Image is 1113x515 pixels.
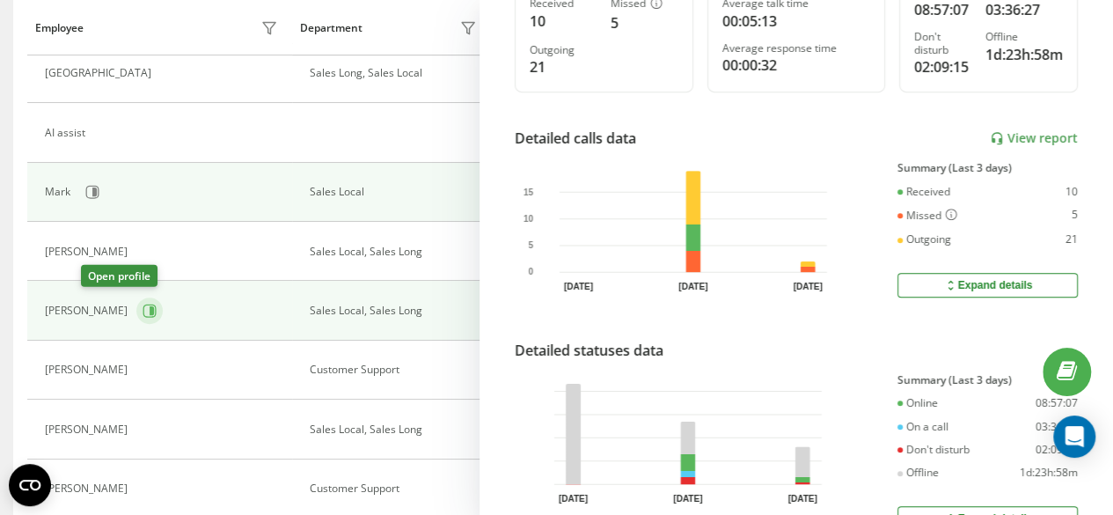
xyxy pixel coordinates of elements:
[897,273,1078,298] button: Expand details
[45,67,156,79] div: [GEOGRAPHIC_DATA]
[1072,209,1078,223] div: 5
[985,31,1063,43] div: Offline
[678,282,707,291] text: [DATE]
[310,482,481,495] div: Customer Support
[722,55,871,76] div: 00:00:32
[310,246,481,258] div: Sales Local, Sales Long
[515,128,636,149] div: Detailed calls data
[673,494,702,504] text: [DATE]
[45,482,132,495] div: [PERSON_NAME]
[1036,421,1078,433] div: 03:36:27
[897,209,957,223] div: Missed
[530,11,597,32] div: 10
[310,423,481,436] div: Sales Local, Sales Long
[45,423,132,436] div: [PERSON_NAME]
[310,364,481,376] div: Customer Support
[897,233,951,246] div: Outgoing
[45,127,90,139] div: AI assist
[1053,416,1095,458] div: Open Intercom Messenger
[45,186,75,198] div: Mark
[81,265,157,287] div: Open profile
[897,162,1078,174] div: Summary (Last 3 days)
[528,240,533,250] text: 5
[530,44,597,56] div: Outgoing
[897,421,948,433] div: On a call
[985,44,1063,65] div: 1d:23h:58m
[1065,186,1078,198] div: 10
[914,56,971,77] div: 02:09:15
[310,67,481,79] div: Sales Long, Sales Local
[914,31,971,56] div: Don't disturb
[1036,397,1078,409] div: 08:57:07
[897,186,950,198] div: Received
[559,494,588,504] text: [DATE]
[515,340,663,361] div: Detailed statuses data
[45,246,132,258] div: [PERSON_NAME]
[530,56,597,77] div: 21
[564,282,593,291] text: [DATE]
[1020,467,1078,479] div: 1d:23h:58m
[943,278,1033,292] div: Expand details
[794,282,823,291] text: [DATE]
[722,42,871,55] div: Average response time
[528,267,533,276] text: 0
[9,464,51,506] button: Open CMP widget
[897,374,1078,386] div: Summary (Last 3 days)
[300,22,362,34] div: Department
[310,186,481,198] div: Sales Local
[1036,444,1078,456] div: 02:09:15
[897,444,970,456] div: Don't disturb
[1065,233,1078,246] div: 21
[45,305,132,317] div: [PERSON_NAME]
[722,11,871,32] div: 00:05:13
[524,214,534,224] text: 10
[990,131,1078,146] a: View report
[524,188,534,197] text: 15
[897,397,938,409] div: Online
[310,305,481,317] div: Sales Local, Sales Long
[897,467,939,479] div: Offline
[35,22,84,34] div: Employee
[788,494,817,504] text: [DATE]
[45,364,132,376] div: [PERSON_NAME]
[611,12,677,33] div: 5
